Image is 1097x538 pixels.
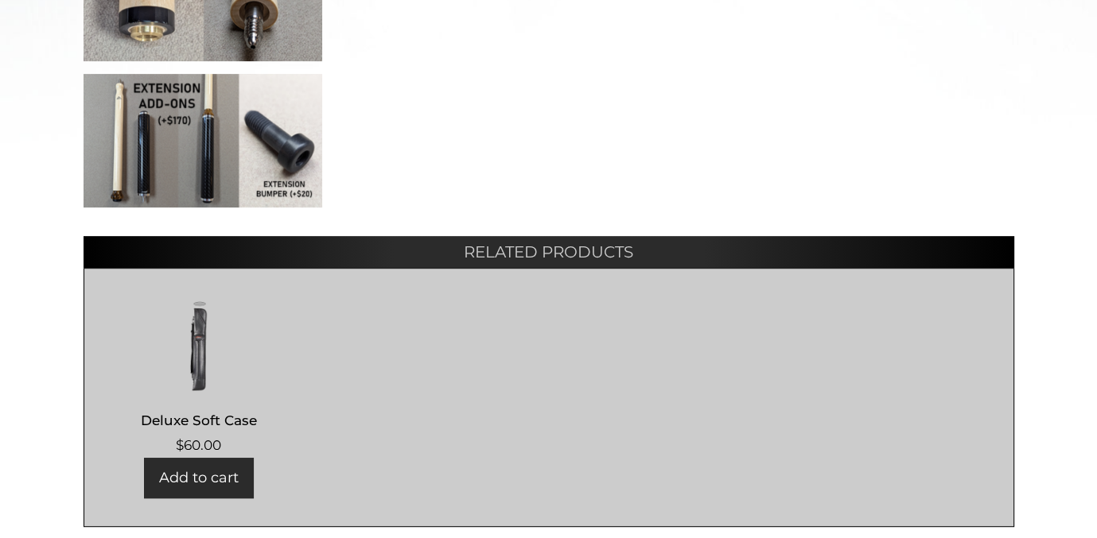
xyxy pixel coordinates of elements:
[144,458,254,498] a: Add to cart: “Deluxe Soft Case”
[176,437,184,453] span: $
[176,437,221,453] bdi: 60.00
[100,296,298,456] a: Deluxe Soft Case $60.00
[100,406,298,435] h2: Deluxe Soft Case
[84,236,1014,268] h2: Related products
[100,296,298,392] img: Deluxe Soft Case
